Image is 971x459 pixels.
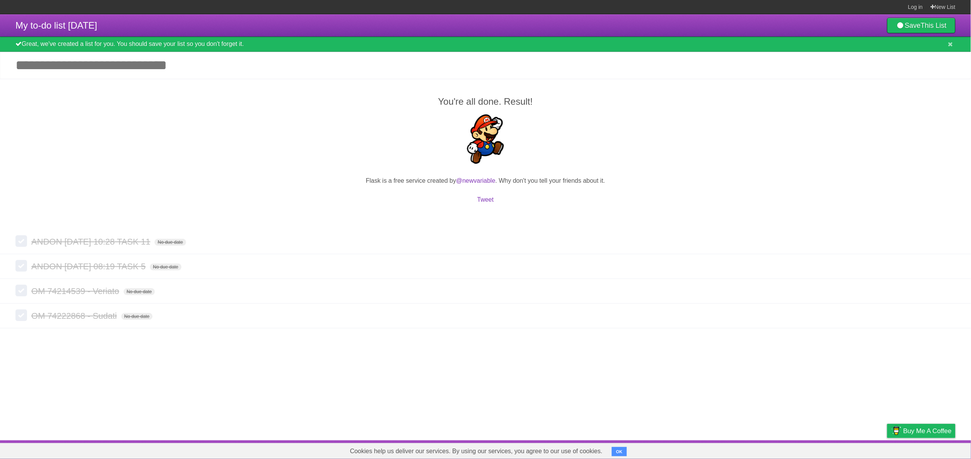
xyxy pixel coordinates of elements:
[15,235,27,247] label: Done
[15,285,27,296] label: Done
[121,313,153,320] span: No due date
[887,18,956,33] a: SaveThis List
[31,286,121,296] span: OM 74214539 - Veriato
[15,309,27,321] label: Done
[891,424,901,437] img: Buy me a coffee
[461,114,510,164] img: Super Mario
[15,260,27,272] label: Done
[784,442,801,457] a: About
[612,447,627,456] button: OK
[907,442,956,457] a: Suggest a feature
[31,311,119,321] span: OM 74222868 - Sudati
[877,442,897,457] a: Privacy
[154,239,186,246] span: No due date
[887,424,956,438] a: Buy me a coffee
[477,196,494,203] a: Tweet
[31,237,152,246] span: ANDON [DATE] 10:28 TASK 11
[124,288,155,295] span: No due date
[921,22,947,29] b: This List
[15,176,956,185] p: Flask is a free service created by . Why don't you tell your friends about it.
[342,444,610,459] span: Cookies help us deliver our services. By using our services, you agree to our use of cookies.
[851,442,868,457] a: Terms
[15,20,97,31] span: My to-do list [DATE]
[456,177,496,184] a: @newvariable
[903,424,952,438] span: Buy me a coffee
[31,262,148,271] span: ANDON [DATE] 08:19 TASK 5
[150,263,181,270] span: No due date
[810,442,841,457] a: Developers
[15,95,956,109] h2: You're all done. Result!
